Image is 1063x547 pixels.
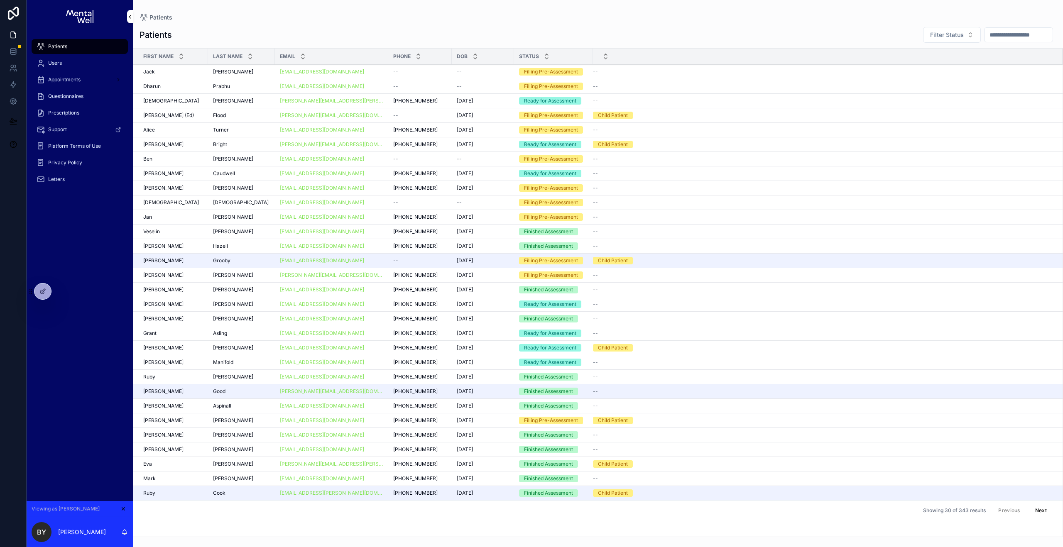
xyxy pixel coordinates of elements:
[280,228,364,235] a: [EMAIL_ADDRESS][DOMAIN_NAME]
[524,184,578,192] div: Filling Pre-Assessment
[213,214,253,220] span: [PERSON_NAME]
[143,243,184,249] span: [PERSON_NAME]
[393,257,398,264] span: --
[143,98,199,104] span: [DEMOGRAPHIC_DATA]
[280,330,364,337] a: [EMAIL_ADDRESS][DOMAIN_NAME]
[393,83,398,90] span: --
[457,214,473,220] span: [DATE]
[524,213,578,221] div: Filling Pre-Assessment
[213,315,270,322] a: [PERSON_NAME]
[280,272,383,278] a: [PERSON_NAME][EMAIL_ADDRESS][DOMAIN_NAME]
[524,330,576,337] div: Ready for Assessment
[32,105,128,120] a: Prescriptions
[457,272,509,278] a: [DATE]
[524,344,576,352] div: Ready for Assessment
[280,344,364,351] a: [EMAIL_ADDRESS][DOMAIN_NAME]
[524,271,578,279] div: Filling Pre-Assessment
[593,185,1053,191] a: --
[280,141,383,148] a: [PERSON_NAME][EMAIL_ADDRESS][DOMAIN_NAME]
[598,344,628,352] div: Child Patient
[213,228,270,235] a: [PERSON_NAME]
[393,286,438,293] span: [PHONE_NUMBER]
[143,214,203,220] a: Jan
[280,83,364,90] a: [EMAIL_ADDRESS][DOMAIN_NAME]
[280,243,383,249] a: [EMAIL_ADDRESS][DOMAIN_NAME]
[213,156,253,162] span: [PERSON_NAME]
[32,56,128,71] a: Users
[598,141,628,148] div: Child Patient
[143,243,203,249] a: [PERSON_NAME]
[280,214,364,220] a: [EMAIL_ADDRESS][DOMAIN_NAME]
[519,184,588,192] a: Filling Pre-Assessment
[280,315,383,322] a: [EMAIL_ADDRESS][DOMAIN_NAME]
[143,301,203,308] a: [PERSON_NAME]
[213,272,270,278] a: [PERSON_NAME]
[213,68,253,75] span: [PERSON_NAME]
[48,76,81,83] span: Appointments
[593,243,598,249] span: --
[923,27,981,43] button: Select Button
[32,89,128,104] a: Questionnaires
[457,83,462,90] span: --
[213,127,270,133] a: Turner
[593,344,1053,352] a: Child Patient
[457,170,473,177] span: [DATE]
[143,83,161,90] span: Dharun
[519,155,588,163] a: Filling Pre-Assessment
[593,257,1053,264] a: Child Patient
[519,126,588,134] a: Filling Pre-Assessment
[593,127,1053,133] a: --
[457,315,473,322] span: [DATE]
[593,214,1053,220] a: --
[213,98,253,104] span: [PERSON_NAME]
[519,68,588,76] a: Filling Pre-Assessment
[280,83,383,90] a: [EMAIL_ADDRESS][DOMAIN_NAME]
[524,141,576,148] div: Ready for Assessment
[48,176,65,183] span: Letters
[143,272,184,278] span: [PERSON_NAME]
[593,83,1053,90] a: --
[143,68,155,75] span: Jack
[457,257,509,264] a: [DATE]
[593,83,598,90] span: --
[593,68,598,75] span: --
[524,315,573,322] div: Finished Assessment
[213,83,270,90] a: Prabhu
[213,243,228,249] span: Hazell
[140,13,172,22] a: Patients
[393,228,438,235] span: [PHONE_NUMBER]
[524,112,578,119] div: Filling Pre-Assessment
[593,112,1053,119] a: Child Patient
[519,97,588,105] a: Ready for Assessment
[280,330,383,337] a: [EMAIL_ADDRESS][DOMAIN_NAME]
[280,199,383,206] a: [EMAIL_ADDRESS][DOMAIN_NAME]
[393,98,438,104] span: [PHONE_NUMBER]
[524,170,576,177] div: Ready for Assessment
[213,330,270,337] a: Asling
[393,199,398,206] span: --
[598,112,628,119] div: Child Patient
[143,214,152,220] span: Jan
[457,286,473,293] span: [DATE]
[593,98,1053,104] a: --
[593,286,598,293] span: --
[457,127,509,133] a: [DATE]
[393,83,447,90] a: --
[143,199,199,206] span: [DEMOGRAPHIC_DATA]
[519,286,588,293] a: Finished Assessment
[930,31,964,39] span: Filter Status
[457,257,473,264] span: [DATE]
[393,68,447,75] a: --
[519,228,588,235] a: Finished Assessment
[280,156,383,162] a: [EMAIL_ADDRESS][DOMAIN_NAME]
[393,68,398,75] span: --
[524,83,578,90] div: Filling Pre-Assessment
[27,33,133,198] div: scrollable content
[213,243,270,249] a: Hazell
[593,156,1053,162] a: --
[48,110,79,116] span: Prescriptions
[143,272,203,278] a: [PERSON_NAME]
[457,199,462,206] span: --
[519,199,588,206] a: Filling Pre-Assessment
